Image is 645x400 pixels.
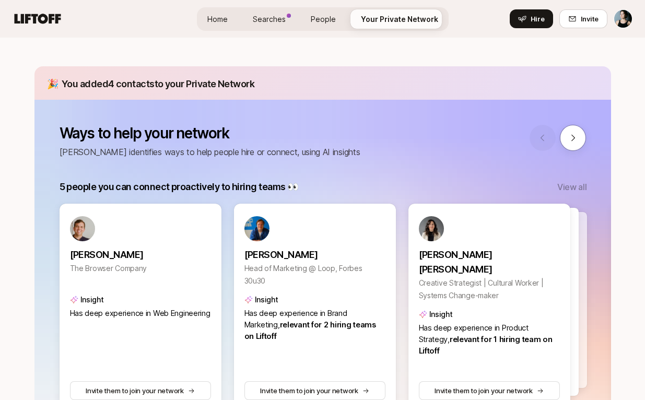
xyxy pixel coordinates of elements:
p: Ways to help your network [60,125,360,142]
p: The Browser Company [70,262,211,275]
p: [PERSON_NAME] [PERSON_NAME] [419,248,560,277]
img: Cassandra Marketos [614,10,632,28]
a: People [302,9,344,29]
span: People [311,14,336,25]
a: Your Private Network [353,9,447,29]
p: Insight [80,293,104,306]
a: Searches [244,9,294,29]
p: Insight [255,293,278,306]
p: [PERSON_NAME] [70,248,211,262]
a: [PERSON_NAME] [244,241,385,262]
button: Invite [559,9,607,28]
a: Home [199,9,236,29]
span: Has deep experience in Web Engineering [70,309,210,318]
p: Creative Strategist | Cultural Worker | Systems Change-maker [419,277,560,302]
span: relevant for 1 hiring team on Liftoff [419,335,553,356]
span: Your Private Network [361,14,438,25]
p: Insight [429,308,453,321]
span: Invite [581,14,599,24]
img: 344e4014_aa31_428a_b0c7_b35017b684e9.jpg [244,216,269,241]
button: Invite them to join your network [70,381,211,400]
span: relevant for 2 hiring teams on Liftoff [244,320,376,341]
p: 🎉 You added 4 contacts to your Private Network [47,77,603,91]
button: View all [557,180,587,194]
span: Home [207,14,228,25]
p: [PERSON_NAME] identifies ways to help people hire or connect, using AI insights [60,145,360,159]
img: 62d433bf_0055_4988_81a4_1481e4ff77d6.jpg [70,216,95,241]
button: Invite them to join your network [419,381,560,400]
p: [PERSON_NAME] [244,248,385,262]
img: 0ced862a_0918_4b3c_a6e0_d9a75bd00768.jpg [419,216,444,241]
span: Has deep experience in Brand Marketing, [244,309,347,330]
span: Has deep experience in Product Strategy, [419,323,529,344]
p: 5 people you can connect proactively to hiring teams 👀 [60,180,299,194]
button: Invite them to join your network [244,381,385,400]
button: Hire [510,9,553,28]
span: Hire [531,14,545,24]
p: Head of Marketing @ Loop, Forbes 30u30 [244,262,385,287]
button: Cassandra Marketos [614,9,632,28]
a: [PERSON_NAME] [PERSON_NAME] [419,241,560,277]
a: [PERSON_NAME] [70,241,211,262]
span: Searches [253,14,286,25]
